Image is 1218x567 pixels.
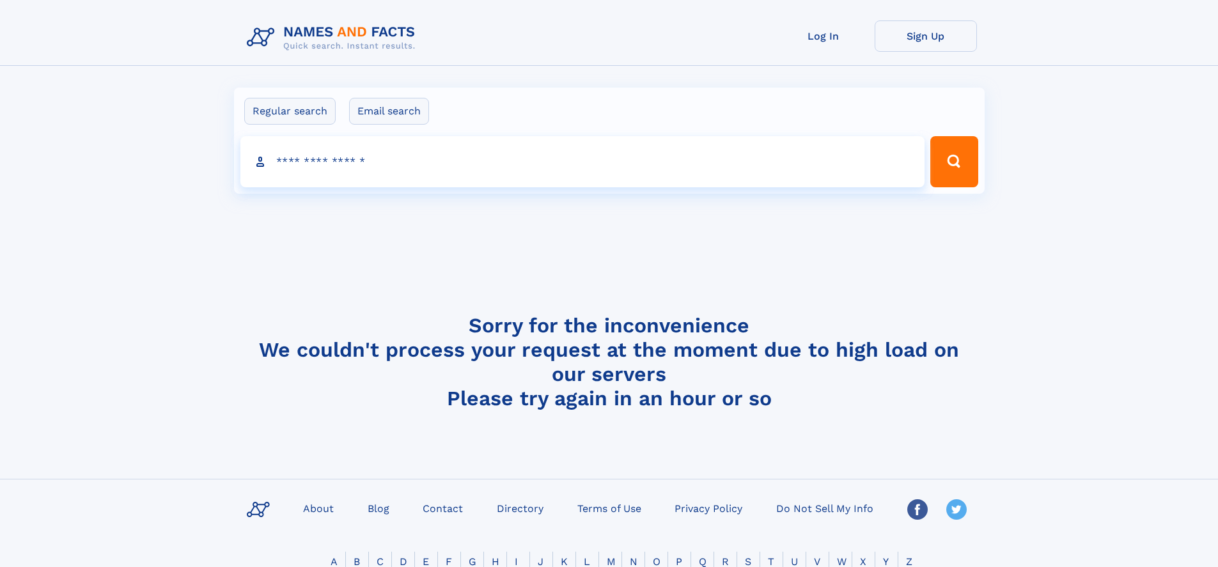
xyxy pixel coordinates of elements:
img: Facebook [907,499,928,520]
label: Email search [349,98,429,125]
a: Do Not Sell My Info [771,499,878,517]
h4: Sorry for the inconvenience We couldn't process your request at the moment due to high load on ou... [242,313,977,410]
a: Directory [492,499,549,517]
a: Sign Up [875,20,977,52]
a: Log In [772,20,875,52]
a: Blog [363,499,394,517]
img: Twitter [946,499,967,520]
button: Search Button [930,136,978,187]
a: Terms of Use [572,499,646,517]
label: Regular search [244,98,336,125]
img: Logo Names and Facts [242,20,426,55]
input: search input [240,136,925,187]
a: About [298,499,339,517]
a: Privacy Policy [669,499,747,517]
a: Contact [418,499,468,517]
